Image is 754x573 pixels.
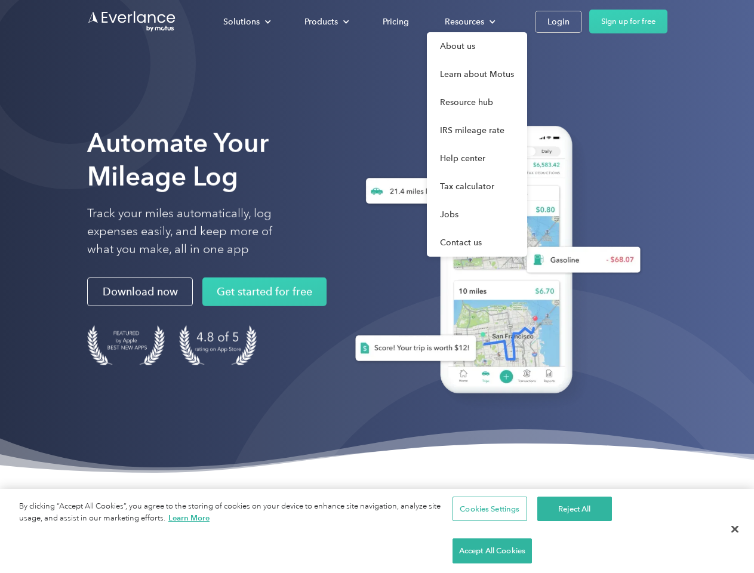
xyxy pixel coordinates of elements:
[202,278,327,306] a: Get started for free
[336,113,650,411] img: Everlance, mileage tracker app, expense tracking app
[445,14,484,29] div: Resources
[427,60,527,88] a: Learn about Motus
[537,497,612,522] button: Reject All
[223,14,260,29] div: Solutions
[427,229,527,257] a: Contact us
[453,538,532,563] button: Accept All Cookies
[383,14,409,29] div: Pricing
[427,88,527,116] a: Resource hub
[427,32,527,257] nav: Resources
[427,201,527,229] a: Jobs
[87,325,165,365] img: Badge for Featured by Apple Best New Apps
[547,14,570,29] div: Login
[722,516,748,543] button: Close
[179,325,257,365] img: 4.9 out of 5 stars on the app store
[427,172,527,201] a: Tax calculator
[427,144,527,172] a: Help center
[427,116,527,144] a: IRS mileage rate
[87,205,300,258] p: Track your miles automatically, log expenses easily, and keep more of what you make, all in one app
[211,11,281,32] div: Solutions
[433,11,505,32] div: Resources
[87,10,177,33] a: Go to homepage
[19,501,453,525] div: By clicking “Accept All Cookies”, you agree to the storing of cookies on your device to enhance s...
[293,11,359,32] div: Products
[87,127,269,192] strong: Automate Your Mileage Log
[535,11,582,33] a: Login
[453,497,527,522] button: Cookies Settings
[168,513,210,522] a: More information about your privacy, opens in a new tab
[589,10,667,33] a: Sign up for free
[87,278,193,306] a: Download now
[304,14,338,29] div: Products
[427,32,527,60] a: About us
[371,11,421,32] a: Pricing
